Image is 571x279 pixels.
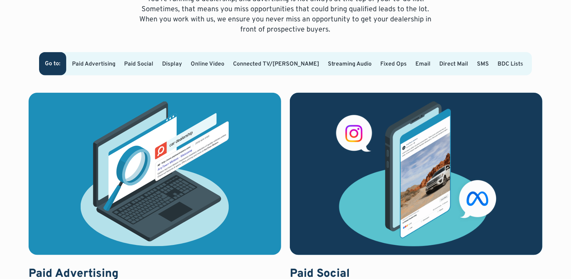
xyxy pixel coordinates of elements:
[477,61,489,68] a: SMS
[498,61,523,68] a: BDC Lists
[439,61,468,68] a: Direct Mail
[191,61,224,68] a: Online Video
[45,61,60,67] div: Go to:
[72,61,115,68] a: Paid Advertising
[415,61,431,68] a: Email
[328,61,372,68] a: Streaming Audio
[233,61,319,68] a: Connected TV/[PERSON_NAME]
[124,61,153,68] a: Paid Social
[380,61,407,68] a: Fixed Ops
[162,61,182,68] a: Display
